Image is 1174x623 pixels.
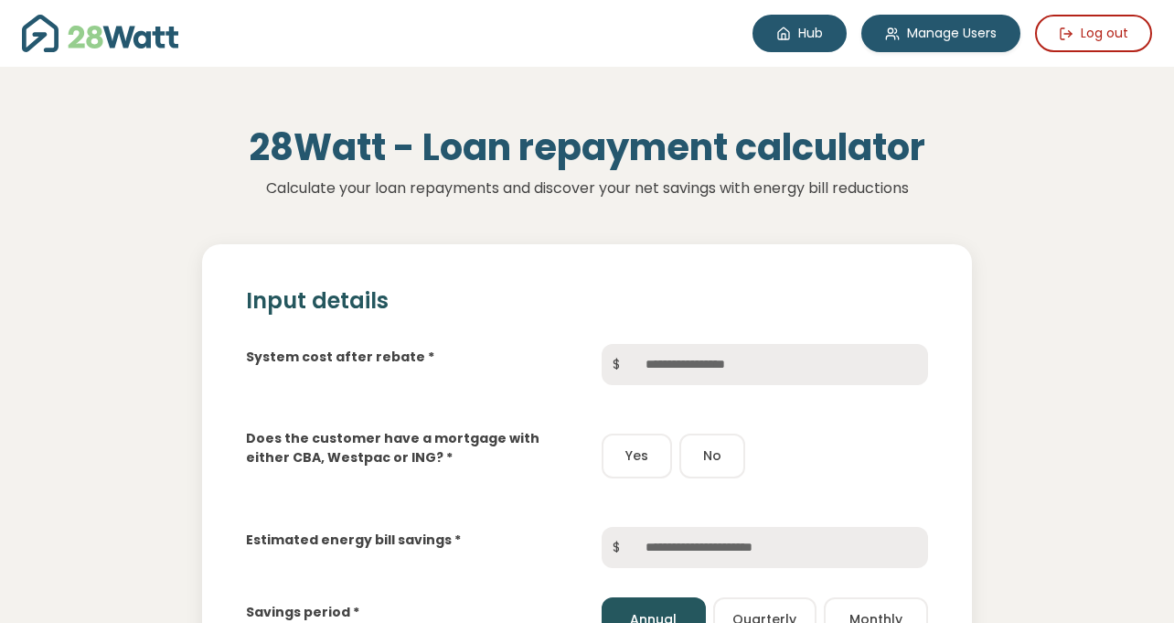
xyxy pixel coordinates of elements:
[246,348,434,367] label: System cost after rebate *
[22,15,178,52] img: 28Watt
[246,531,461,550] label: Estimated energy bill savings *
[861,15,1020,52] a: Manage Users
[123,177,1051,200] p: Calculate your loan repayments and discover your net savings with energy bill reductions
[123,125,1051,169] h1: 28Watt - Loan repayment calculator
[246,429,572,467] label: Does the customer have a mortgage with either CBA, Westpac or ING? *
[602,344,631,385] span: $
[602,527,631,568] span: $
[246,288,927,315] h2: Input details
[246,603,359,622] label: Savings period *
[679,434,745,478] button: No
[752,15,847,52] a: Hub
[602,434,672,478] button: Yes
[1035,15,1152,52] button: Log out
